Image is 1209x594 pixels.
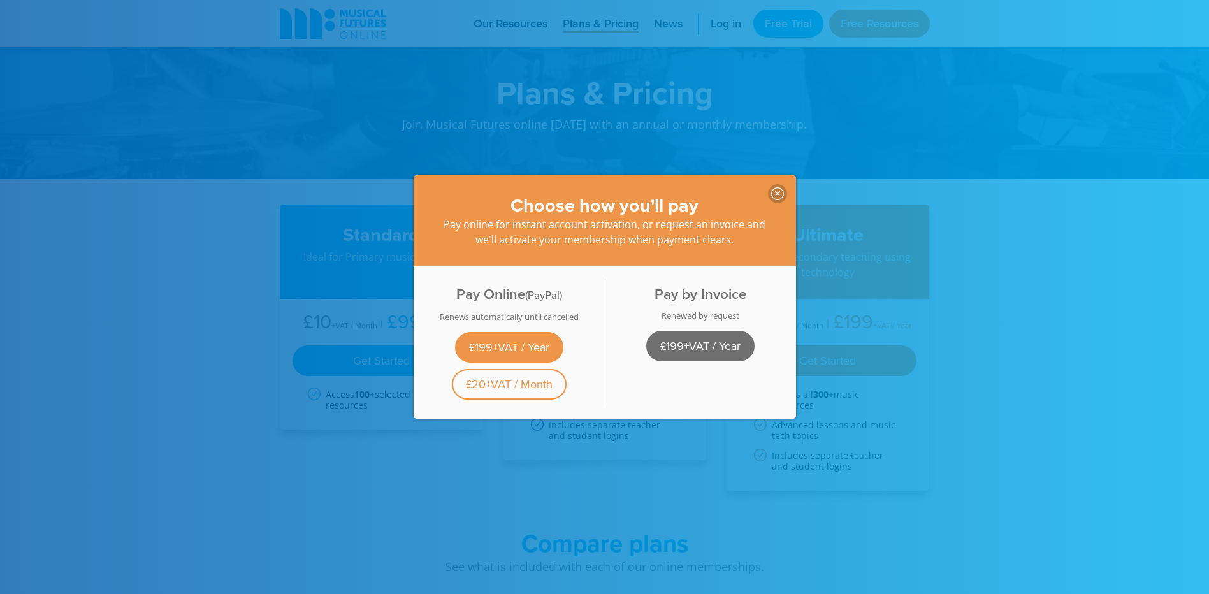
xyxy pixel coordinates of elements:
h3: Choose how you'll pay [439,194,771,217]
div: Renewed by request [612,310,788,321]
div: Renews automatically until cancelled [421,312,597,322]
p: Pay online for instant account activation, or request an invoice and we'll activate your membersh... [439,217,771,247]
a: £20+VAT / Month [452,369,567,400]
h4: Pay Online [421,286,597,304]
span: (PayPal) [525,287,562,303]
h4: Pay by Invoice [612,286,788,303]
a: £199+VAT / Year [646,331,755,361]
a: £199+VAT / Year [455,332,563,363]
